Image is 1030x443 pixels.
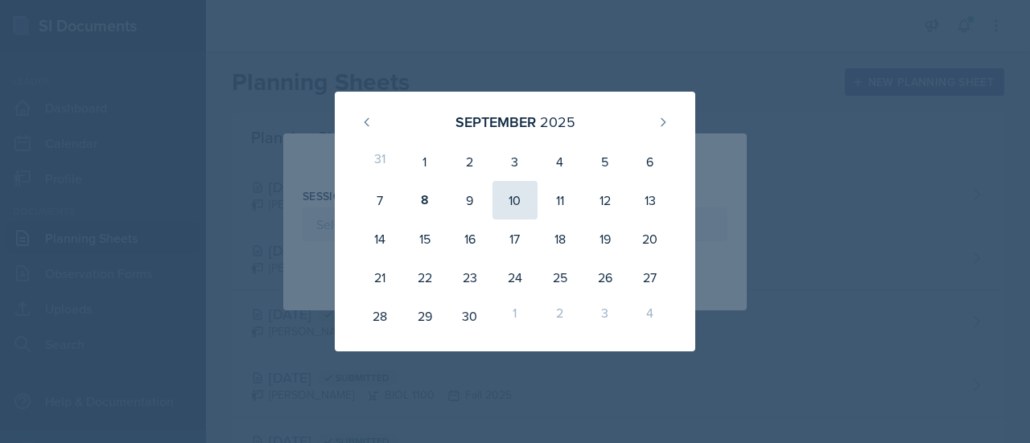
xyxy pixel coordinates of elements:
div: 29 [402,297,447,335]
div: 5 [583,142,628,181]
div: 1 [402,142,447,181]
div: 27 [628,258,673,297]
div: 31 [357,142,402,181]
div: 18 [538,219,583,258]
div: 2 [447,142,492,181]
div: 24 [492,258,538,297]
div: 11 [538,181,583,219]
div: 1 [492,297,538,335]
div: September [455,111,536,133]
div: 2025 [540,111,575,133]
div: 3 [492,142,538,181]
div: 26 [583,258,628,297]
div: 8 [402,181,447,219]
div: 28 [357,297,402,335]
div: 15 [402,219,447,258]
div: 4 [628,297,673,335]
div: 19 [583,219,628,258]
div: 20 [628,219,673,258]
div: 7 [357,181,402,219]
div: 16 [447,219,492,258]
div: 3 [583,297,628,335]
div: 12 [583,181,628,219]
div: 17 [492,219,538,258]
div: 2 [538,297,583,335]
div: 10 [492,181,538,219]
div: 4 [538,142,583,181]
div: 9 [447,181,492,219]
div: 22 [402,258,447,297]
div: 25 [538,258,583,297]
div: 30 [447,297,492,335]
div: 13 [628,181,673,219]
div: 6 [628,142,673,181]
div: 21 [357,258,402,297]
div: 23 [447,258,492,297]
div: 14 [357,219,402,258]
